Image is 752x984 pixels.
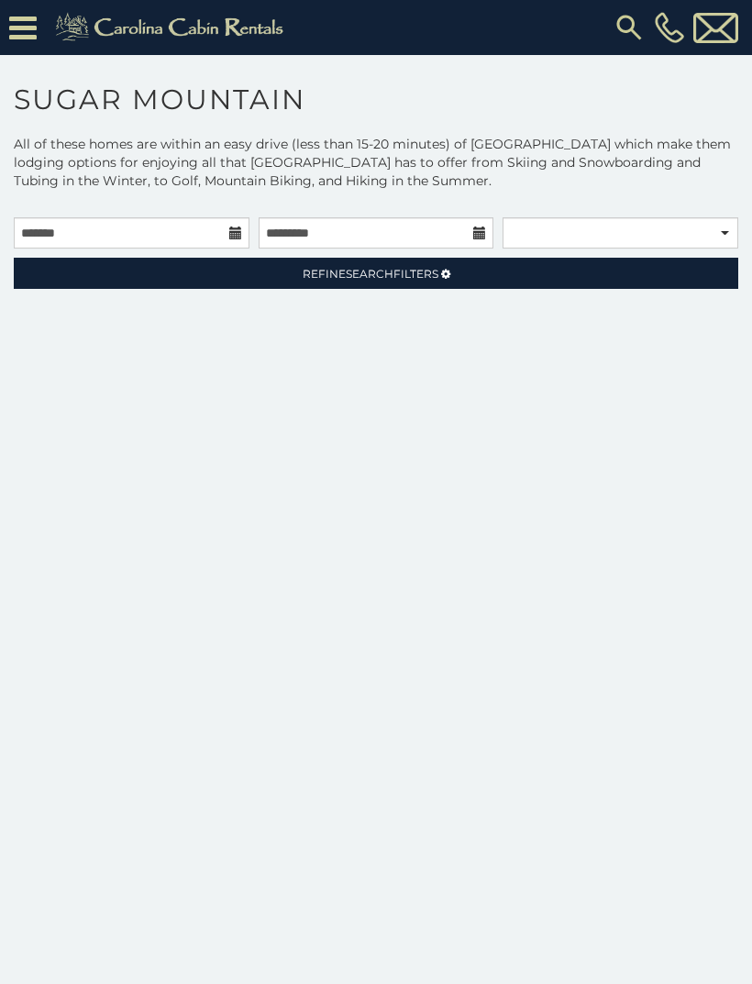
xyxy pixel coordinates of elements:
span: Refine Filters [303,267,438,281]
span: Search [346,267,393,281]
a: [PHONE_NUMBER] [650,12,689,43]
img: Khaki-logo.png [46,9,299,46]
img: search-regular.svg [613,11,646,44]
a: RefineSearchFilters [14,258,738,289]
